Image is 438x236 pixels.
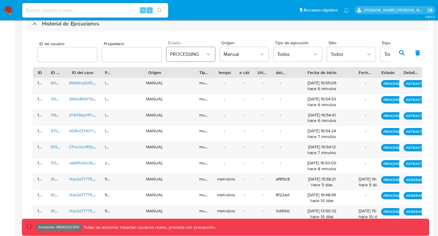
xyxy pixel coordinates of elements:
a: Salir [427,7,433,13]
span: 3.154.0 [425,14,435,19]
input: Buscar usuario o caso... [22,6,168,14]
button: search-icon [153,6,166,15]
span: Accesos rápidos [304,7,338,13]
p: Todas las acciones impactan usuarios reales, proceda con precaución. [82,224,216,230]
a: Notificaciones [344,8,349,13]
p: Ambiente: PRODUCCIÓN [38,226,79,228]
span: s [149,7,151,13]
p: stella.andriano@mercadolibre.com [364,7,425,13]
span: ⌥ [141,7,145,13]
